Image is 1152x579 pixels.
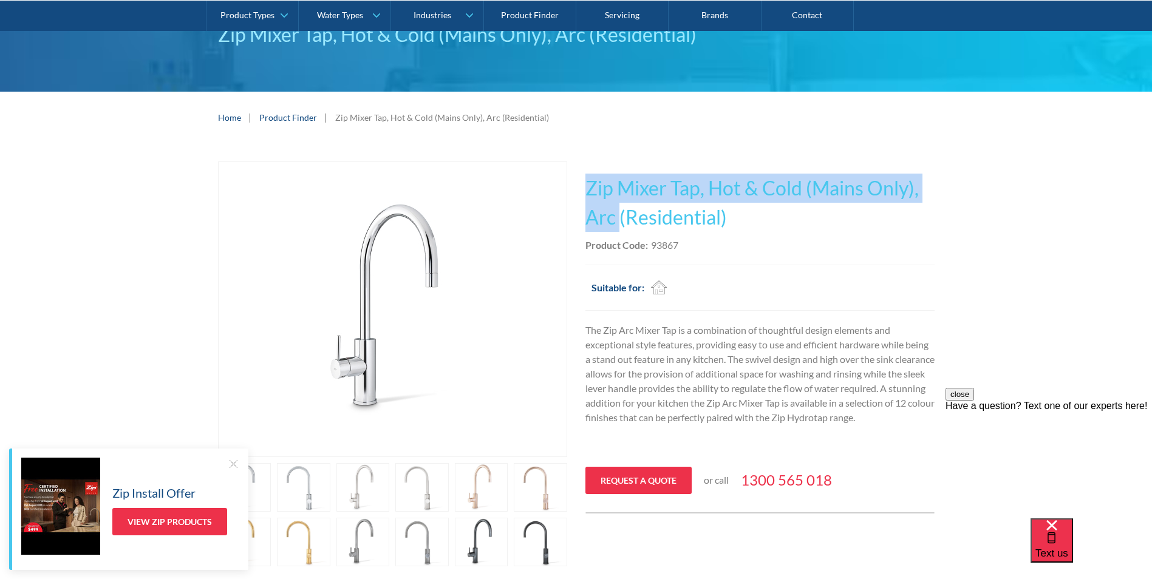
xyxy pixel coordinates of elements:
div: 93867 [651,238,678,252]
p: ‍ [585,434,935,449]
a: 1300 565 018 [741,469,832,491]
a: open lightbox [336,518,390,566]
a: open lightbox [395,463,449,512]
a: Product Finder [259,111,317,124]
a: open lightbox [395,518,449,566]
div: | [247,110,253,124]
h5: Zip Install Offer [112,484,196,502]
a: open lightbox [455,518,508,566]
img: Zip Install Offer [21,458,100,555]
a: Request a quote [585,467,692,494]
h2: Suitable for: [591,280,644,295]
a: View Zip Products [112,508,227,535]
a: open lightbox [514,463,567,512]
h1: Zip Mixer Tap, Hot & Cold (Mains Only), Arc (Residential) [585,174,935,232]
div: Industries [414,10,451,20]
div: Product Types [220,10,274,20]
strong: Product Code: [585,239,648,251]
p: The Zip Arc Mixer Tap is a combination of thoughtful design elements and exceptional style featur... [585,323,935,425]
a: open lightbox [336,463,390,512]
img: Zip Mixer Tap, Hot & Cold (Mains Only), Arc (Residential) [272,162,513,456]
div: | [323,110,329,124]
a: Home [218,111,241,124]
a: open lightbox [277,463,330,512]
a: open lightbox [455,463,508,512]
iframe: podium webchat widget bubble [1031,518,1152,579]
a: open lightbox [218,161,567,457]
a: open lightbox [514,518,567,566]
iframe: podium webchat widget prompt [946,388,1152,533]
div: Zip Mixer Tap, Hot & Cold (Mains Only), Arc (Residential) [335,111,549,124]
a: open lightbox [277,518,330,566]
div: Zip Mixer Tap, Hot & Cold (Mains Only), Arc (Residential) [218,20,935,49]
p: or call [704,473,729,487]
div: Water Types [317,10,363,20]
